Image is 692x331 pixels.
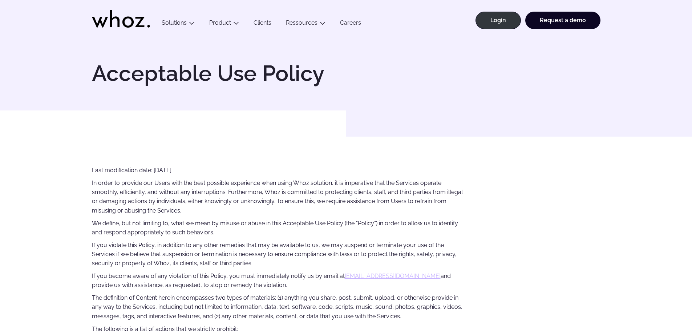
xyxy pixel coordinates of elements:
[92,166,464,175] p: Last modification date: [DATE]
[92,293,464,321] p: The definition of Content herein encompasses two types of materials: (1) anything you share, post...
[333,19,368,29] a: Careers
[92,178,464,215] p: In order to provide our Users with the best possible experience when using Whoz solution, it is i...
[476,12,521,29] a: Login
[286,19,317,26] a: Ressources
[345,273,441,279] a: [EMAIL_ADDRESS][DOMAIN_NAME]
[92,271,464,290] p: If you become aware of any violation of this Policy, you must immediately notify us by email at a...
[209,19,231,26] a: Product
[92,62,343,84] h1: Acceptable Use Policy
[525,12,600,29] a: Request a demo
[279,19,333,29] button: Ressources
[246,19,279,29] a: Clients
[154,19,202,29] button: Solutions
[92,219,464,237] p: We define, but not limiting to, what we mean by misuse or abuse in this Acceptable Use Policy (th...
[92,241,464,268] p: If you violate this Policy, in addition to any other remedies that may be available to us, we may...
[202,19,246,29] button: Product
